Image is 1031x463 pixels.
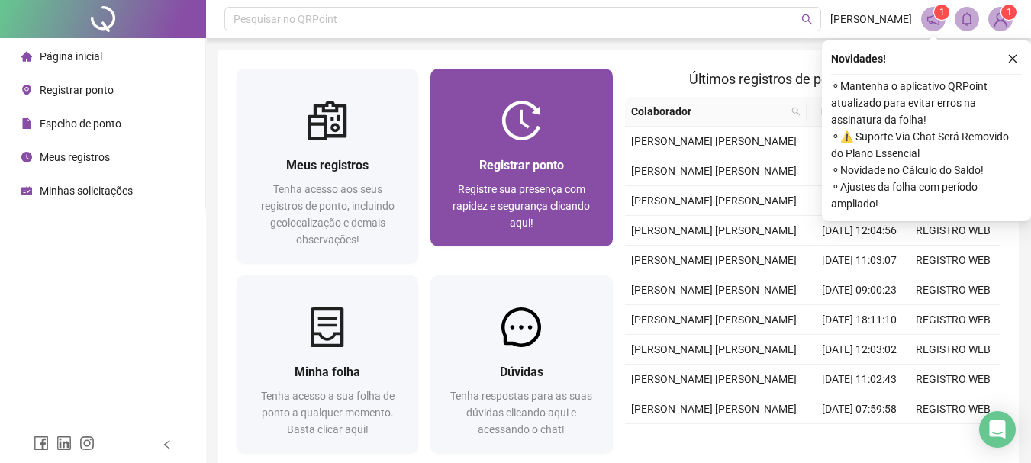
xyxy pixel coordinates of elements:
span: Minha folha [295,365,360,379]
span: ⚬ Novidade no Cálculo do Saldo! [831,162,1022,178]
span: Registrar ponto [40,84,114,96]
span: ⚬ Mantenha o aplicativo QRPoint atualizado para evitar erros na assinatura da folha! [831,78,1022,128]
span: schedule [21,185,32,196]
span: search [791,107,801,116]
span: [PERSON_NAME] [PERSON_NAME] [631,165,797,177]
span: [PERSON_NAME] [PERSON_NAME] [631,195,797,207]
span: left [162,439,172,450]
span: Meus registros [40,151,110,163]
span: Últimos registros de ponto sincronizados [689,71,936,87]
span: Espelho de ponto [40,117,121,130]
span: Registre sua presença com rapidez e segurança clicando aqui! [453,183,590,229]
td: [DATE] 11:04:02 [813,127,907,156]
td: [DATE] 07:59:58 [813,394,907,424]
td: REGISTRO WEB [907,394,1000,424]
span: Novidades ! [831,50,886,67]
span: Tenha acesso a sua folha de ponto a qualquer momento. Basta clicar aqui! [261,390,395,436]
td: [DATE] 12:04:56 [813,216,907,246]
span: Colaborador [631,103,786,120]
td: REGISTRO WEB [907,335,1000,365]
td: REGISTRO WEB [907,216,1000,246]
span: Dúvidas [500,365,543,379]
span: 1 [1007,7,1012,18]
span: Tenha acesso aos seus registros de ponto, incluindo geolocalização e demais observações! [261,183,395,246]
span: close [1007,53,1018,64]
span: bell [960,12,974,26]
a: Registrar pontoRegistre sua presença com rapidez e segurança clicando aqui! [430,69,612,246]
span: [PERSON_NAME] [PERSON_NAME] [631,313,797,326]
span: ⚬ ⚠️ Suporte Via Chat Será Removido do Plano Essencial [831,128,1022,162]
td: [DATE] 18:11:10 [813,305,907,335]
span: facebook [34,436,49,451]
span: notification [926,12,940,26]
span: Data/Hora [813,103,879,120]
span: [PERSON_NAME] [PERSON_NAME] [631,224,797,236]
span: search [801,14,813,25]
td: REGISTRO WEB [907,424,1000,454]
span: [PERSON_NAME] [PERSON_NAME] [631,403,797,415]
sup: Atualize o seu contato no menu Meus Dados [1001,5,1017,20]
span: Meus registros [286,158,369,172]
span: clock-circle [21,152,32,162]
span: environment [21,85,32,95]
img: 90496 [989,8,1012,31]
td: [DATE] 11:03:07 [813,246,907,275]
td: [DATE] 09:00:23 [813,275,907,305]
sup: 1 [934,5,949,20]
span: file [21,118,32,129]
td: [DATE] 18:08:02 [813,186,907,216]
td: REGISTRO WEB [907,365,1000,394]
td: [DATE] 08:09:08 [813,156,907,186]
span: 1 [939,7,945,18]
td: [DATE] 11:02:43 [813,365,907,394]
td: REGISTRO WEB [907,246,1000,275]
span: Página inicial [40,50,102,63]
span: ⚬ Ajustes da folha com período ampliado! [831,178,1022,212]
span: [PERSON_NAME] [PERSON_NAME] [631,135,797,147]
span: search [788,100,804,123]
td: REGISTRO WEB [907,305,1000,335]
span: [PERSON_NAME] [PERSON_NAME] [631,343,797,355]
div: Open Intercom Messenger [979,411,1016,448]
td: [DATE] 12:03:02 [813,335,907,365]
span: [PERSON_NAME] [PERSON_NAME] [631,254,797,266]
span: [PERSON_NAME] [PERSON_NAME] [631,373,797,385]
td: REGISTRO WEB [907,275,1000,305]
a: DúvidasTenha respostas para as suas dúvidas clicando aqui e acessando o chat! [430,275,612,453]
a: Minha folhaTenha acesso a sua folha de ponto a qualquer momento. Basta clicar aqui! [237,275,418,453]
span: instagram [79,436,95,451]
span: Minhas solicitações [40,185,133,197]
a: Meus registrosTenha acesso aos seus registros de ponto, incluindo geolocalização e demais observa... [237,69,418,263]
span: [PERSON_NAME] [PERSON_NAME] [631,284,797,296]
span: Tenha respostas para as suas dúvidas clicando aqui e acessando o chat! [450,390,592,436]
span: linkedin [56,436,72,451]
td: [DATE] 18:16:39 [813,424,907,454]
span: [PERSON_NAME] [830,11,912,27]
span: home [21,51,32,62]
th: Data/Hora [807,97,897,127]
span: Registrar ponto [479,158,564,172]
